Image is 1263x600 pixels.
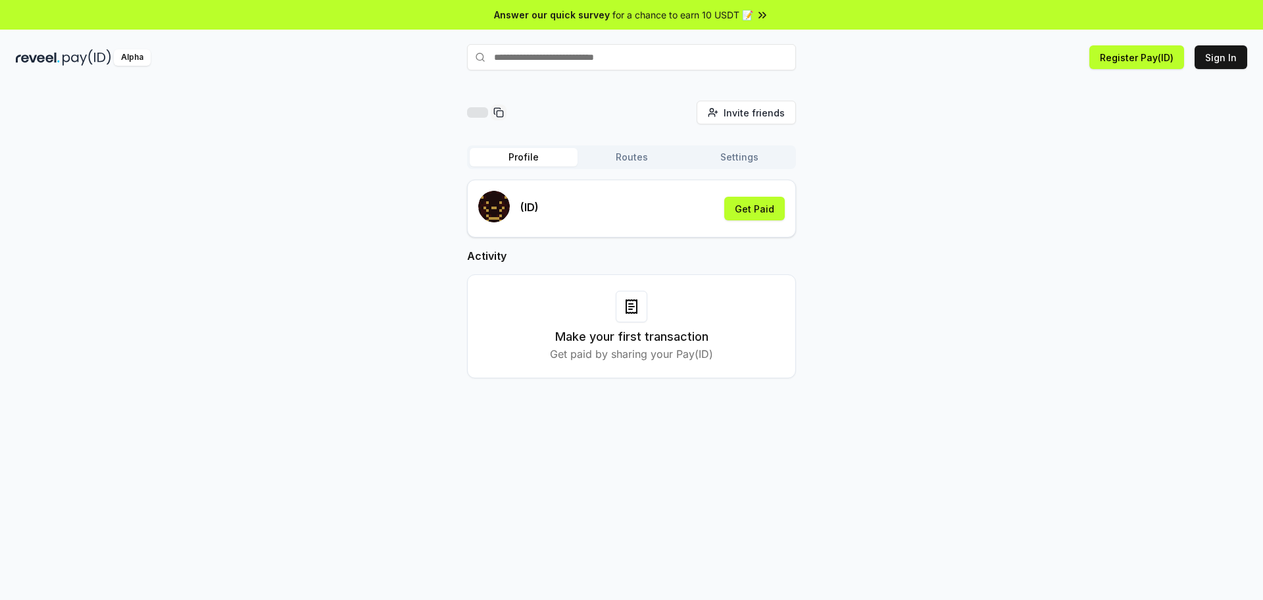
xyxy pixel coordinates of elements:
img: reveel_dark [16,49,60,66]
span: Invite friends [724,106,785,120]
h2: Activity [467,248,796,264]
h3: Make your first transaction [555,328,708,346]
p: (ID) [520,199,539,215]
button: Register Pay(ID) [1089,45,1184,69]
span: for a chance to earn 10 USDT 📝 [612,8,753,22]
button: Profile [470,148,578,166]
span: Answer our quick survey [494,8,610,22]
button: Routes [578,148,685,166]
button: Get Paid [724,197,785,220]
button: Settings [685,148,793,166]
div: Alpha [114,49,151,66]
button: Invite friends [697,101,796,124]
button: Sign In [1195,45,1247,69]
p: Get paid by sharing your Pay(ID) [550,346,713,362]
img: pay_id [62,49,111,66]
